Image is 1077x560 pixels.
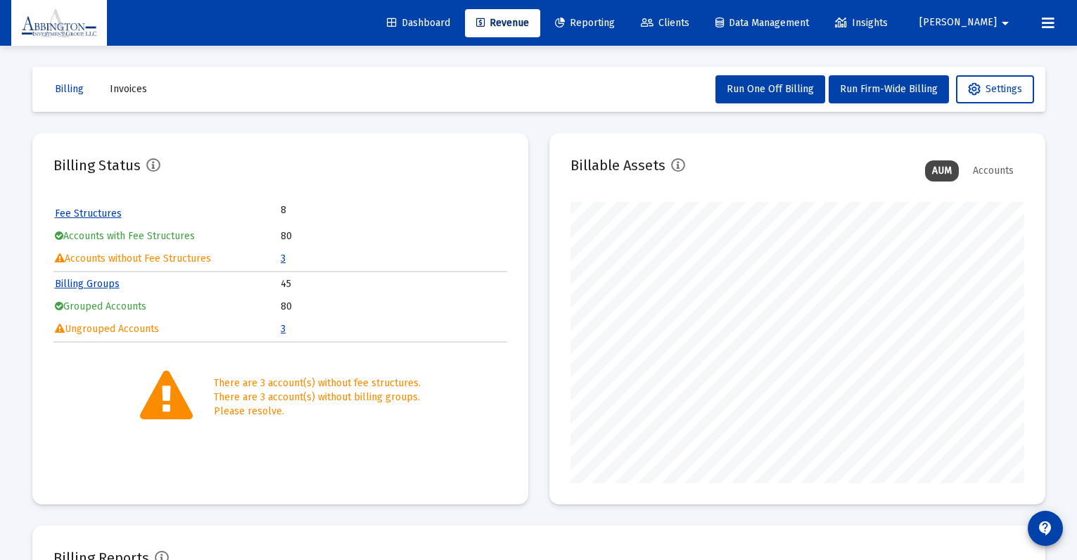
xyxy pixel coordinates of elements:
[966,160,1021,182] div: Accounts
[465,9,540,37] a: Revenue
[110,83,147,95] span: Invoices
[281,226,506,247] td: 80
[903,8,1031,37] button: [PERSON_NAME]
[53,154,141,177] h2: Billing Status
[55,248,280,269] td: Accounts without Fee Structures
[281,274,506,295] td: 45
[555,17,615,29] span: Reporting
[925,160,959,182] div: AUM
[544,9,626,37] a: Reporting
[715,17,809,29] span: Data Management
[630,9,701,37] a: Clients
[824,9,899,37] a: Insights
[715,75,825,103] button: Run One Off Billing
[214,405,421,419] div: Please resolve.
[1037,520,1054,537] mat-icon: contact_support
[44,75,95,103] button: Billing
[55,296,280,317] td: Grouped Accounts
[98,75,158,103] button: Invoices
[281,296,506,317] td: 80
[727,83,814,95] span: Run One Off Billing
[281,253,286,265] a: 3
[997,9,1014,37] mat-icon: arrow_drop_down
[476,17,529,29] span: Revenue
[55,278,120,290] a: Billing Groups
[968,83,1022,95] span: Settings
[919,17,997,29] span: [PERSON_NAME]
[829,75,949,103] button: Run Firm-Wide Billing
[281,323,286,335] a: 3
[376,9,461,37] a: Dashboard
[571,154,665,177] h2: Billable Assets
[281,203,393,217] td: 8
[214,376,421,390] div: There are 3 account(s) without fee structures.
[55,226,280,247] td: Accounts with Fee Structures
[214,390,421,405] div: There are 3 account(s) without billing groups.
[387,17,450,29] span: Dashboard
[55,208,122,219] a: Fee Structures
[835,17,888,29] span: Insights
[840,83,938,95] span: Run Firm-Wide Billing
[22,9,96,37] img: Dashboard
[641,17,689,29] span: Clients
[55,83,84,95] span: Billing
[956,75,1034,103] button: Settings
[704,9,820,37] a: Data Management
[55,319,280,340] td: Ungrouped Accounts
